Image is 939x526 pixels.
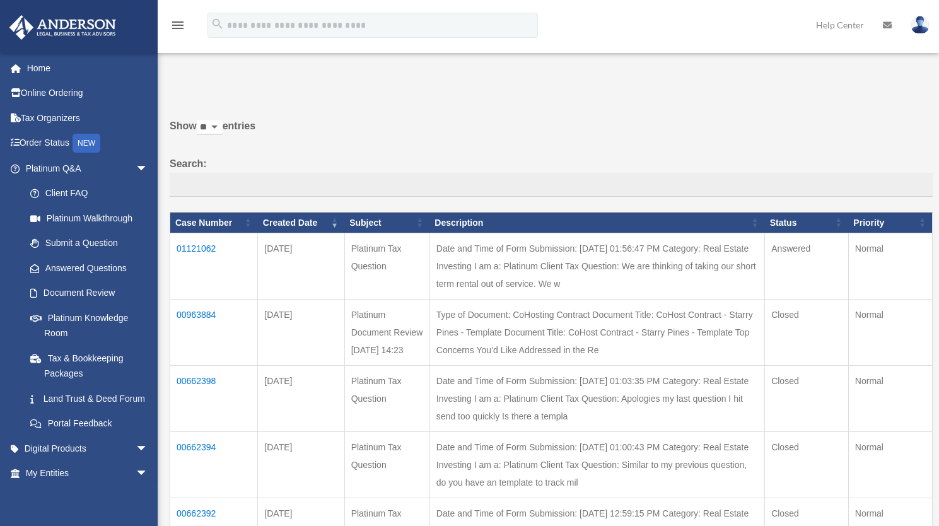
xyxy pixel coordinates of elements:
td: Platinum Tax Question [344,432,429,498]
a: Tax & Bookkeeping Packages [18,346,161,386]
a: Client FAQ [18,181,161,206]
a: Online Ordering [9,81,167,106]
td: Answered [765,233,849,300]
th: Status: activate to sort column ascending [765,212,849,233]
td: [DATE] [258,300,344,366]
span: arrow_drop_down [136,156,161,182]
td: Normal [848,366,932,432]
i: search [211,17,225,31]
a: Digital Productsarrow_drop_down [9,436,167,461]
td: Type of Document: CoHosting Contract Document Title: CoHost Contract - Starry Pines - Template Do... [429,300,764,366]
td: Normal [848,233,932,300]
td: [DATE] [258,432,344,498]
td: Date and Time of Form Submission: [DATE] 01:03:35 PM Category: Real Estate Investing I am a: Plat... [429,366,764,432]
label: Search: [170,155,933,197]
td: Normal [848,432,932,498]
a: Platinum Knowledge Room [18,305,161,346]
select: Showentries [197,120,223,135]
td: Normal [848,300,932,366]
td: [DATE] [258,233,344,300]
td: Closed [765,300,849,366]
td: Closed [765,366,849,432]
td: [DATE] [258,366,344,432]
th: Case Number: activate to sort column ascending [170,212,258,233]
a: Platinum Q&Aarrow_drop_down [9,156,161,181]
td: 01121062 [170,233,258,300]
th: Priority: activate to sort column ascending [848,212,932,233]
i: menu [170,18,185,33]
td: Date and Time of Form Submission: [DATE] 01:00:43 PM Category: Real Estate Investing I am a: Plat... [429,432,764,498]
td: 00963884 [170,300,258,366]
td: Platinum Tax Question [344,233,429,300]
a: Tax Organizers [9,105,167,131]
td: Platinum Document Review [DATE] 14:23 [344,300,429,366]
a: Platinum Walkthrough [18,206,161,231]
img: User Pic [911,16,930,34]
a: Land Trust & Deed Forum [18,386,161,411]
th: Created Date: activate to sort column ascending [258,212,344,233]
a: My Entitiesarrow_drop_down [9,461,167,486]
td: 00662398 [170,366,258,432]
div: NEW [73,134,100,153]
input: Search: [170,173,933,197]
a: Answered Questions [18,255,155,281]
span: arrow_drop_down [136,436,161,462]
a: menu [170,22,185,33]
td: 00662394 [170,432,258,498]
th: Description: activate to sort column ascending [429,212,764,233]
a: Document Review [18,281,161,306]
a: Portal Feedback [18,411,161,436]
th: Subject: activate to sort column ascending [344,212,429,233]
label: Show entries [170,117,933,148]
a: Home [9,56,167,81]
td: Closed [765,432,849,498]
td: Date and Time of Form Submission: [DATE] 01:56:47 PM Category: Real Estate Investing I am a: Plat... [429,233,764,300]
a: Order StatusNEW [9,131,167,156]
img: Anderson Advisors Platinum Portal [6,15,120,40]
span: arrow_drop_down [136,461,161,487]
td: Platinum Tax Question [344,366,429,432]
a: Submit a Question [18,231,161,256]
